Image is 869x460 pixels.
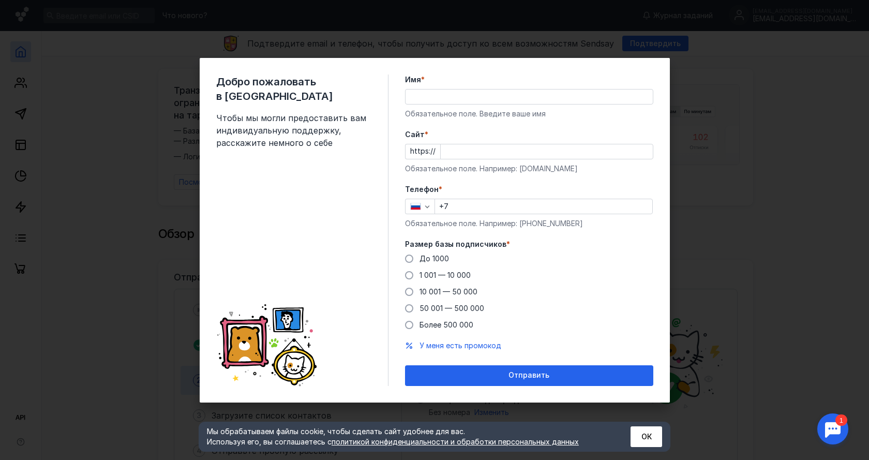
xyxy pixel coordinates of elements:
[405,109,653,119] div: Обязательное поле. Введите ваше имя
[419,254,449,263] span: До 1000
[419,287,477,296] span: 10 001 — 50 000
[23,6,35,18] div: 1
[405,184,439,195] span: Телефон
[405,239,506,249] span: Размер базы подписчиков
[405,75,421,85] span: Имя
[405,129,425,140] span: Cайт
[216,112,371,149] span: Чтобы мы могли предоставить вам индивидуальную поддержку, расскажите немного о себе
[405,365,653,386] button: Отправить
[405,164,653,174] div: Обязательное поле. Например: [DOMAIN_NAME]
[419,341,501,350] span: У меня есть промокод
[508,371,549,380] span: Отправить
[419,320,473,329] span: Более 500 000
[332,437,579,446] a: политикой конфиденциальности и обработки персональных данных
[419,271,471,279] span: 1 001 — 10 000
[419,340,501,351] button: У меня есть промокод
[216,75,371,103] span: Добро пожаловать в [GEOGRAPHIC_DATA]
[419,304,484,313] span: 50 001 — 500 000
[405,218,653,229] div: Обязательное поле. Например: [PHONE_NUMBER]
[631,426,662,447] button: ОК
[207,426,605,447] div: Мы обрабатываем файлы cookie, чтобы сделать сайт удобнее для вас. Используя его, вы соглашаетесь c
